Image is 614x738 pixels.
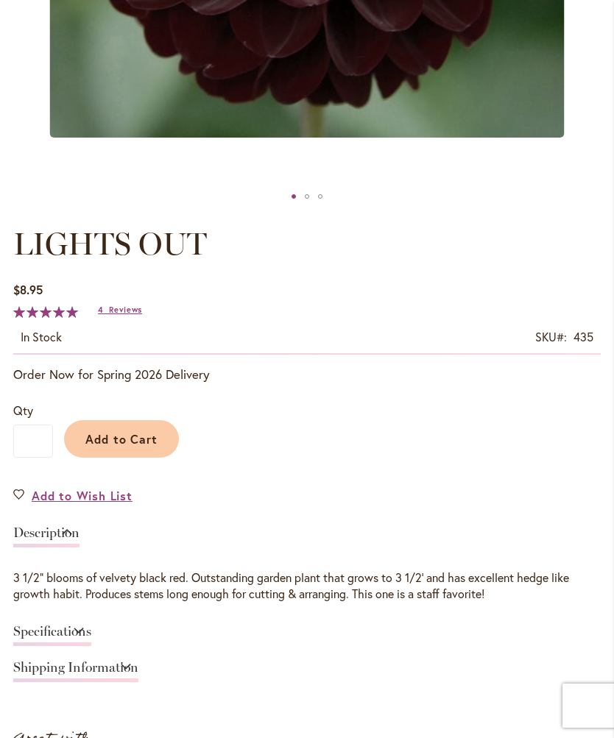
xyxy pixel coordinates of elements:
span: Add to Wish List [32,487,133,504]
div: Availability [21,329,62,346]
span: In stock [21,329,62,344]
strong: SKU [535,329,567,344]
iframe: Launch Accessibility Center [11,686,52,727]
span: Qty [13,402,33,418]
div: 3 1/2" blooms of velvety black red. Outstanding garden plant that grows to 3 1/2' and has excelle... [13,570,601,603]
span: Reviews [109,305,142,315]
span: LIGHTS OUT [13,225,207,263]
span: 4 [98,305,104,315]
a: 4 Reviews [98,305,142,315]
div: 435 [574,329,593,346]
div: Detailed Product Info [13,519,601,690]
div: 100% [13,306,78,318]
span: $8.95 [13,282,43,297]
span: Add to Cart [85,431,158,447]
div: LIGHTS OUT [287,185,300,207]
a: Add to Wish List [13,487,133,504]
a: Shipping Information [13,661,138,682]
div: LIGHTS OUT [314,185,327,207]
div: LIGHTS OUT [300,185,314,207]
a: Description [13,526,80,547]
button: Add to Cart [64,420,179,458]
p: Order Now for Spring 2026 Delivery [13,366,601,383]
a: Specifications [13,625,91,646]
